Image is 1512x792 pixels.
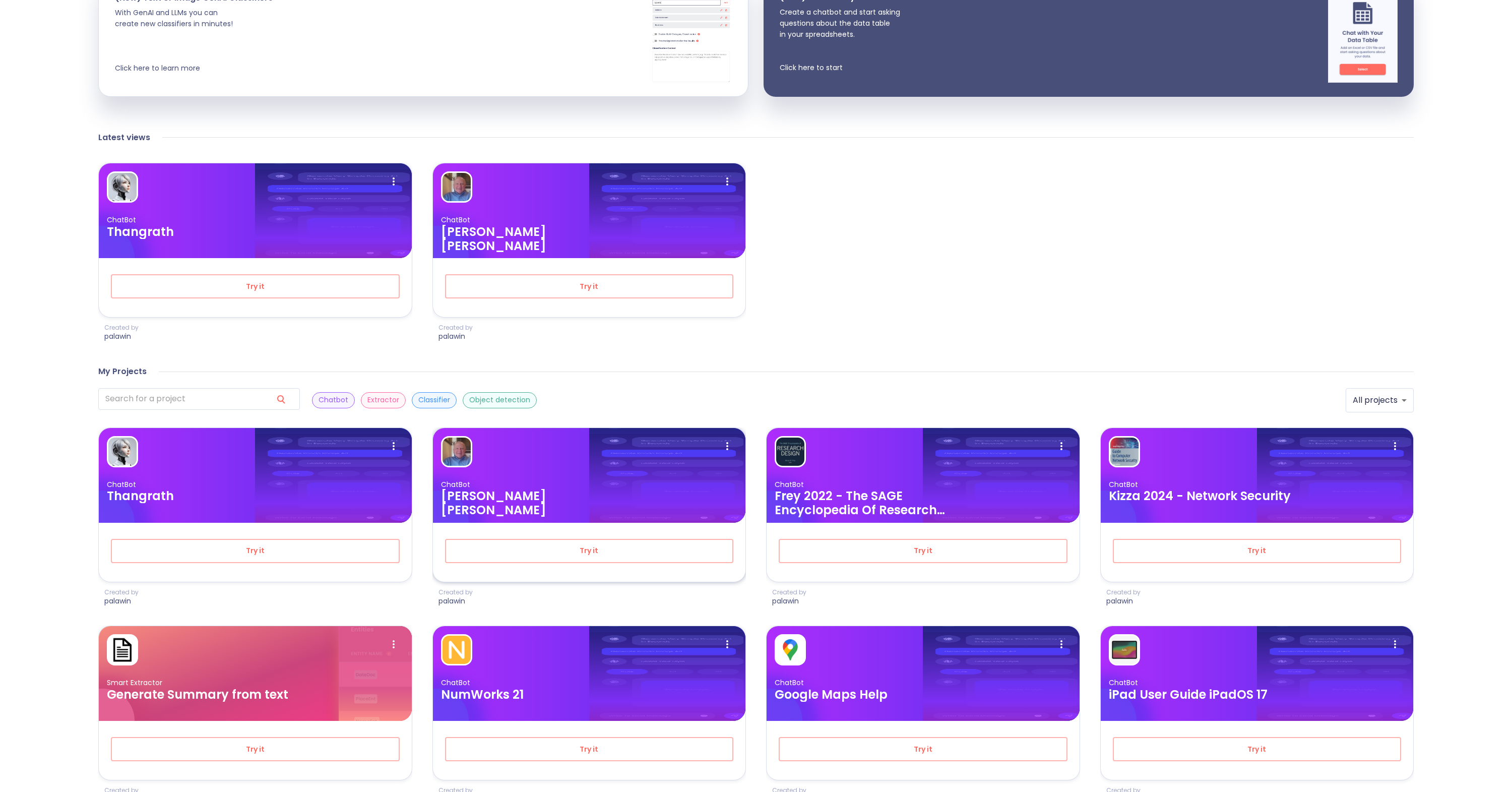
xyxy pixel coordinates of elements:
p: ChatBot [107,480,404,490]
p: ChatBot [1109,678,1406,688]
p: ChatBot [441,678,738,688]
span: Try it [1130,743,1384,756]
button: Try it [111,539,400,563]
p: Create a chatbot and start asking questions about the data table in your spreadsheets. Click here... [780,7,917,73]
img: card avatar [443,173,471,201]
p: Created by [1106,588,1141,596]
img: card ellipse [767,659,834,786]
p: palawin [772,596,806,606]
img: card background [321,626,412,781]
p: ChatBot [775,678,1072,688]
span: Try it [796,743,1050,756]
p: ChatBot [441,215,738,225]
img: card ellipse [1101,659,1168,786]
h3: Generate Summary from text [107,688,308,702]
img: card avatar [443,636,471,664]
img: card ellipse [767,461,834,588]
p: Extractor [367,395,399,405]
button: Try it [111,274,400,298]
p: palawin [1106,596,1141,606]
img: card avatar [108,438,137,466]
h4: Latest views [98,133,150,143]
p: Smart Extractor [107,678,404,688]
span: Try it [462,743,717,756]
img: card avatar [776,636,804,664]
button: Try it [779,539,1067,563]
div: All projects [1346,388,1414,412]
img: card avatar [108,173,137,201]
p: Created by [438,324,473,332]
button: Try it [1113,539,1402,563]
img: card ellipse [1101,461,1168,588]
button: Try it [445,737,734,761]
img: card avatar [776,438,804,466]
span: Try it [462,544,717,557]
img: card ellipse [99,461,166,588]
p: Created by [772,588,806,596]
img: card avatar [1110,438,1139,466]
span: Try it [128,280,383,293]
img: card ellipse [433,659,500,786]
h3: Kizza 2024 - Network Security [1109,489,1310,503]
button: Try it [111,737,400,761]
button: Try it [445,274,734,298]
p: Classifier [418,395,450,405]
p: Created by [104,324,139,332]
h4: My Projects [98,367,147,377]
p: palawin [438,332,473,341]
span: Try it [1130,544,1384,557]
p: Created by [104,588,139,596]
p: palawin [104,332,139,341]
p: ChatBot [441,480,738,490]
img: card avatar [443,438,471,466]
span: Try it [128,544,383,557]
button: Try it [779,737,1067,761]
h3: Frey 2022 - The SAGE Encyclopedia Of Research Design [775,489,976,517]
span: Try it [128,743,383,756]
img: card avatar [1110,636,1139,664]
p: palawin [438,596,473,606]
img: card avatar [108,636,137,664]
img: card ellipse [99,659,166,786]
p: ChatBot [775,480,1072,490]
img: card ellipse [433,196,500,324]
span: Try it [796,544,1050,557]
p: Chatbot [319,395,348,405]
h3: Joseph F. Hair, Jr. [441,489,643,517]
button: Try it [1113,737,1402,761]
h3: Joseph F. Hair, Jr. [441,225,643,253]
p: ChatBot [1109,480,1406,490]
p: palawin [104,596,139,606]
input: search [98,388,265,410]
h3: Thangrath [107,489,308,503]
button: Try it [445,539,734,563]
h3: Thangrath [107,225,308,239]
span: Try it [462,280,717,293]
h3: Google Maps Help [775,688,976,702]
p: Created by [438,588,473,596]
h3: NumWorks 21 [441,688,643,702]
p: ChatBot [107,215,404,225]
p: Object detection [469,395,530,405]
h3: iPad User Guide iPadOS 17 [1109,688,1310,702]
p: With GenAI and LLMs you can create new classifiers in minutes! Click here to learn more [115,7,273,74]
img: card ellipse [99,196,166,324]
img: card ellipse [433,461,500,588]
